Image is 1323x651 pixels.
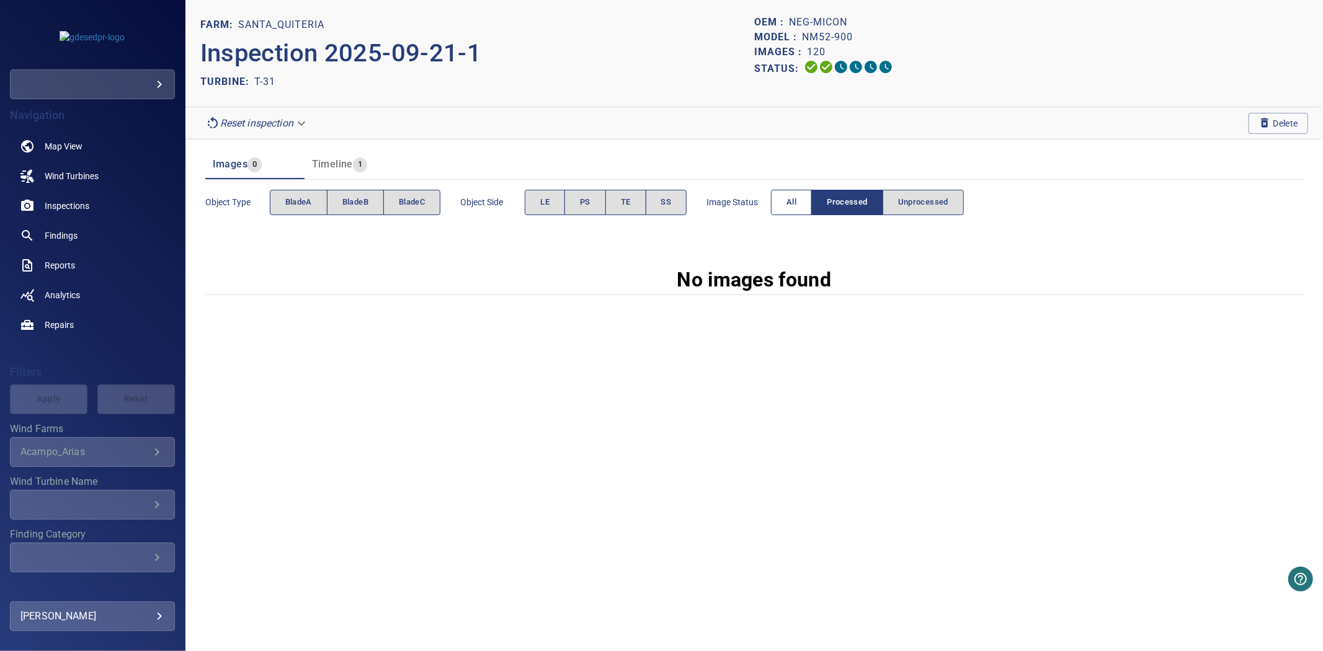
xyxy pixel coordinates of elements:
a: repairs noActive [10,310,175,340]
p: Inspection 2025-09-21-1 [200,35,754,72]
span: Wind Turbines [45,170,99,182]
span: Analytics [45,289,80,301]
img: gdesedpr-logo [60,31,125,43]
span: Inspections [45,200,89,212]
p: TURBINE: [200,74,254,89]
button: Delete [1249,113,1308,134]
button: Processed [811,190,883,215]
p: Status: [754,60,804,77]
button: bladeC [383,190,440,215]
p: Model : [754,30,802,45]
svg: Classification 0% [878,60,893,74]
div: Wind Farms [10,437,175,467]
svg: Selecting 0% [834,60,849,74]
span: PS [580,195,590,210]
span: Images [213,158,247,170]
a: analytics noActive [10,280,175,310]
div: Wind Turbine Name [10,490,175,520]
span: SS [661,195,672,210]
p: No images found [677,265,832,294]
label: Finding Category [10,529,175,539]
span: Reports [45,259,75,272]
span: All [786,195,796,210]
div: [PERSON_NAME] [20,606,164,626]
span: Object type [205,196,270,208]
span: 0 [247,157,262,172]
button: bladeB [327,190,384,215]
p: 120 [807,45,826,60]
a: windturbines noActive [10,161,175,191]
p: T-31 [254,74,275,89]
button: LE [525,190,565,215]
p: OEM : [754,15,789,30]
span: LE [540,195,550,210]
span: Image Status [706,196,771,208]
h4: Navigation [10,109,175,122]
a: reports noActive [10,250,175,280]
button: SS [646,190,687,215]
button: Unprocessed [883,190,964,215]
span: TE [621,195,631,210]
svg: Uploading 100% [804,60,819,74]
p: Images : [754,45,807,60]
span: Map View [45,140,82,153]
span: Delete [1258,117,1298,130]
p: Santa_Quiteria [238,17,324,32]
h4: Filters [10,366,175,378]
span: Processed [827,195,867,210]
span: bladeB [342,195,368,210]
a: map noActive [10,131,175,161]
div: gdesedpr [10,69,175,99]
div: Reset inspection [200,112,313,134]
label: Wind Turbine Name [10,477,175,487]
svg: ML Processing 0% [849,60,863,74]
button: TE [605,190,646,215]
div: objectType [270,190,441,215]
svg: Matching 0% [863,60,878,74]
span: bladeA [285,195,312,210]
div: Finding Category [10,542,175,572]
em: Reset inspection [220,117,293,129]
span: Object Side [460,196,525,208]
span: 1 [353,157,367,172]
a: findings noActive [10,221,175,250]
a: inspections noActive [10,191,175,221]
div: Acampo_Arias [20,446,149,458]
p: FARM: [200,17,238,32]
p: NEG-Micon [789,15,847,30]
span: bladeC [399,195,425,210]
div: objectSide [525,190,687,215]
span: Unprocessed [898,195,948,210]
span: Findings [45,229,78,242]
span: Repairs [45,319,74,331]
button: All [771,190,812,215]
label: Wind Farms [10,424,175,434]
button: bladeA [270,190,327,215]
p: NM52-900 [802,30,853,45]
svg: Data Formatted 100% [819,60,834,74]
div: imageStatus [771,190,964,215]
button: PS [564,190,606,215]
span: Timeline [312,158,353,170]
